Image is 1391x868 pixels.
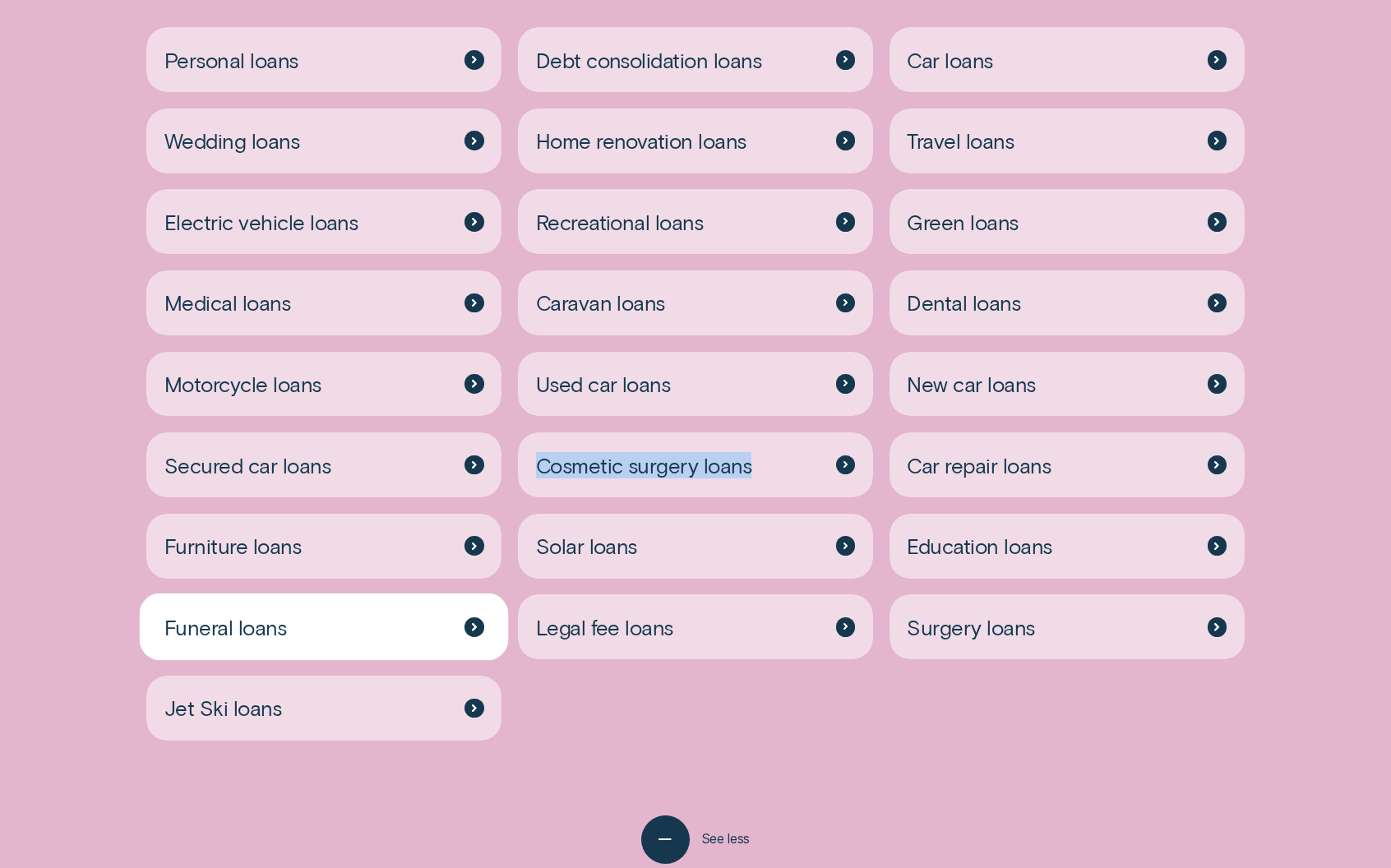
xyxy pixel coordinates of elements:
a: Funeral loans [146,594,501,659]
a: Electric vehicle loans [146,189,501,254]
span: Travel loans [907,127,1014,154]
span: Secured car loans [164,452,330,478]
a: Cosmetic surgery loans [518,432,873,497]
a: Education loans [890,514,1245,579]
a: Motorcycle loans [146,352,501,417]
span: Jet Ski loans [164,695,281,721]
a: Car loans [890,27,1245,92]
a: Solar loans [518,514,873,579]
a: Home renovation loans [518,108,873,173]
a: Jet Ski loans [146,676,501,741]
a: Surgery loans [890,594,1245,659]
span: Dental loans [907,289,1020,316]
span: See less [702,831,751,847]
button: See less [641,815,751,864]
span: Furniture loans [164,533,301,559]
span: Legal fee loans [536,614,673,640]
span: Car loans [907,47,992,73]
span: Funeral loans [164,614,286,640]
a: Debt consolidation loans [518,27,873,92]
span: Electric vehicle loans [164,209,358,235]
a: Medical loans [146,270,501,335]
span: Motorcycle loans [164,371,321,397]
a: Personal loans [146,27,501,92]
a: Wedding loans [146,108,501,173]
span: Used car loans [536,371,671,397]
a: New car loans [890,352,1245,417]
span: Medical loans [164,289,290,316]
span: Wedding loans [164,127,299,154]
span: Debt consolidation loans [536,47,762,73]
span: Recreational loans [536,209,704,235]
span: Personal loans [164,47,298,73]
a: Recreational loans [518,189,873,254]
a: Secured car loans [146,432,501,497]
span: Education loans [907,533,1051,559]
span: Car repair loans [907,452,1051,478]
a: Used car loans [518,352,873,417]
a: Furniture loans [146,514,501,579]
span: Cosmetic surgery loans [536,452,752,478]
span: Green loans [907,209,1018,235]
span: Surgery loans [907,614,1034,640]
a: Legal fee loans [518,594,873,659]
span: Caravan loans [536,289,665,316]
a: Green loans [890,189,1245,254]
a: Car repair loans [890,432,1245,497]
span: Solar loans [536,533,637,559]
a: Caravan loans [518,270,873,335]
a: Dental loans [890,270,1245,335]
span: Home renovation loans [536,127,746,154]
span: New car loans [907,371,1035,397]
a: Travel loans [890,108,1245,173]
